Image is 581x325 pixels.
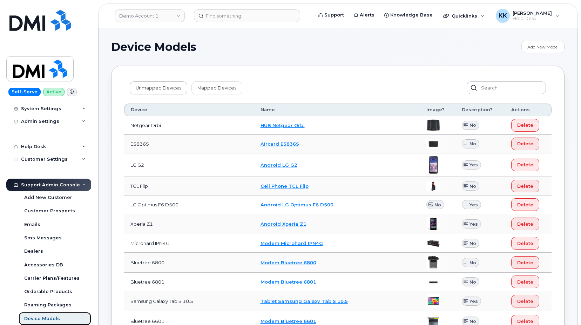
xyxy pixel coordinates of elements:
[517,240,533,247] span: Delete
[505,104,552,116] th: Actions
[517,122,533,128] span: Delete
[124,291,254,311] td: Samsung Galaxy Tab S 10.5
[124,116,254,135] td: Netgear Orbi
[111,42,196,52] span: Device Models
[426,256,440,270] img: image20231002-4137094-8a63mw.jpeg
[469,122,476,128] span: No
[254,104,420,116] th: Name
[517,221,533,227] span: Delete
[191,81,242,94] a: Mapped Devices
[511,180,539,192] button: Delete
[261,298,348,304] a: Tablet Samsung Galaxy Tab S 10.5
[261,260,316,265] a: Modem Bluetree 6800
[521,41,565,53] a: Add New Model
[469,221,478,227] span: Yes
[511,295,539,307] button: Delete
[124,177,254,195] td: TCL Flip
[469,279,476,285] span: No
[511,276,539,288] button: Delete
[517,298,533,305] span: Delete
[426,239,440,248] img: image20231002-4137094-1lb3fl4.jpeg
[261,141,299,147] a: Aircard E5836S
[511,237,539,250] button: Delete
[426,156,440,174] img: image20231002-4137094-6mbmwn.jpeg
[426,119,440,131] img: image20231002-4137094-ugjnjr.jpeg
[469,298,478,305] span: Yes
[426,277,440,287] img: image20231002-4137094-1md6p5u.jpeg
[420,104,455,116] th: Image?
[261,240,323,246] a: Modem Microhard IPN4G
[124,214,254,234] td: Xperia Z1
[124,253,254,273] td: Bluetree 6800
[261,318,316,324] a: Modem Bluetree 6601
[517,201,533,208] span: Delete
[261,122,305,128] a: HUB Netgear Orbi
[426,217,440,231] img: image20231002-4137094-rxixnz.jpeg
[124,135,254,153] td: E5836S
[261,221,306,227] a: Android Xperia Z1
[469,161,478,168] span: Yes
[130,81,187,94] a: Unmapped Devices
[511,159,539,171] button: Delete
[517,183,533,190] span: Delete
[455,104,505,116] th: Description?
[469,140,476,147] span: No
[124,273,254,291] td: Bluetree 6801
[469,259,476,266] span: No
[517,259,533,266] span: Delete
[517,318,533,325] span: Delete
[469,318,476,325] span: No
[124,104,254,116] th: Device
[124,195,254,214] td: LG Optimus F6 D500
[517,279,533,285] span: Delete
[426,294,440,308] img: image20231002-4137094-1roxo0z.jpeg
[426,181,440,191] img: image20231002-4137094-88okhv.jpeg
[469,240,476,247] span: No
[426,139,440,148] img: image20231002-4137094-567khy.jpeg
[511,138,539,150] button: Delete
[261,279,316,285] a: Modem Bluetree 6801
[261,162,297,168] a: Android LG G2
[511,198,539,211] button: Delete
[124,153,254,177] td: LG G2
[467,81,546,94] input: Search
[124,234,254,253] td: Microhard IPN4G
[511,256,539,269] button: Delete
[511,119,539,132] button: Delete
[517,140,533,147] span: Delete
[469,201,478,208] span: Yes
[517,161,533,168] span: Delete
[261,202,333,207] a: Android LG Optimus F6 D500
[261,183,309,189] a: Cell Phone TCL Flip
[469,183,476,190] span: No
[511,218,539,230] button: Delete
[434,201,441,208] span: No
